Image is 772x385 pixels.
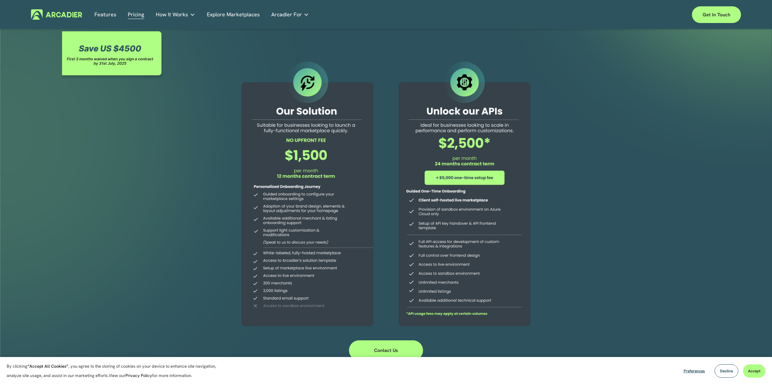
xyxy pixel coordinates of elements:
img: Arcadier [31,9,82,20]
button: Preferences [679,364,710,378]
span: Arcadier For [271,10,302,19]
a: Explore Marketplaces [207,9,260,20]
button: Accept [743,364,765,378]
span: How It Works [156,10,188,19]
a: folder dropdown [156,9,195,20]
span: Preferences [684,368,705,374]
p: By clicking , you agree to the storing of cookies on your device to enhance site navigation, anal... [7,362,224,380]
a: Privacy Policy [125,373,152,378]
a: folder dropdown [271,9,309,20]
a: Pricing [128,9,144,20]
a: Get in touch [692,6,741,23]
strong: “Accept All Cookies” [27,363,68,369]
button: Decline [715,364,738,378]
span: Decline [720,368,733,374]
a: Contact Us [349,340,423,360]
span: Accept [748,368,760,374]
a: Features [94,9,116,20]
